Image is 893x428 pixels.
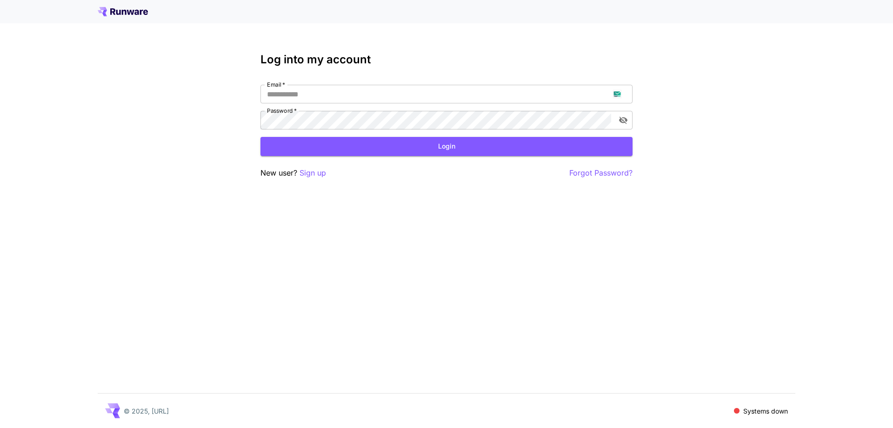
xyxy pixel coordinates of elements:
p: © 2025, [URL] [124,406,169,416]
label: Email [267,81,285,88]
h3: Log into my account [260,53,633,66]
button: Forgot Password? [569,167,633,179]
button: toggle password visibility [615,112,632,129]
p: Systems down [743,406,788,416]
button: Login [260,137,633,156]
button: Sign up [300,167,326,179]
p: New user? [260,167,326,179]
label: Password [267,107,297,115]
